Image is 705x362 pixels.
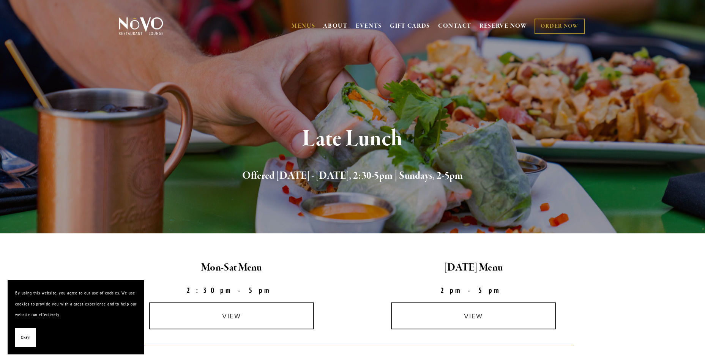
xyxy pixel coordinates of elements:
a: ABOUT [323,22,348,30]
strong: 2:30pm-5pm [186,286,277,295]
a: EVENTS [356,22,382,30]
p: By using this website, you agree to our use of cookies. We use cookies to provide you with a grea... [15,288,137,320]
a: GIFT CARDS [390,19,430,33]
a: RESERVE NOW [479,19,527,33]
strong: 2pm-5pm [440,286,506,295]
h2: [DATE] Menu [359,260,588,276]
button: Okay! [15,328,36,347]
h2: Offered [DATE] - [DATE], 2:30-5pm | Sundays, 2-5pm [131,168,574,184]
a: ORDER NOW [535,19,584,34]
h1: Late Lunch [131,127,574,151]
span: Okay! [21,332,30,343]
a: MENUS [292,22,315,30]
section: Cookie banner [8,280,144,354]
a: view [391,302,556,329]
h2: Mon-Sat Menu [117,260,346,276]
a: view [149,302,314,329]
a: CONTACT [438,19,472,33]
img: Novo Restaurant &amp; Lounge [117,17,165,36]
